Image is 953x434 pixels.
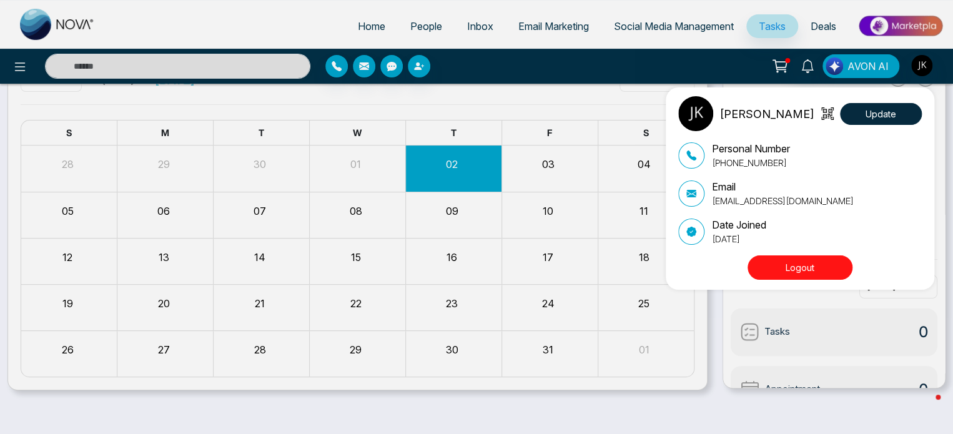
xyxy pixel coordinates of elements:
[712,217,766,232] p: Date Joined
[719,106,814,122] p: [PERSON_NAME]
[748,255,852,280] button: Logout
[712,156,790,169] p: [PHONE_NUMBER]
[712,194,854,207] p: [EMAIL_ADDRESS][DOMAIN_NAME]
[712,179,854,194] p: Email
[712,232,766,245] p: [DATE]
[840,103,922,125] button: Update
[911,392,941,422] iframe: Intercom live chat
[712,141,790,156] p: Personal Number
